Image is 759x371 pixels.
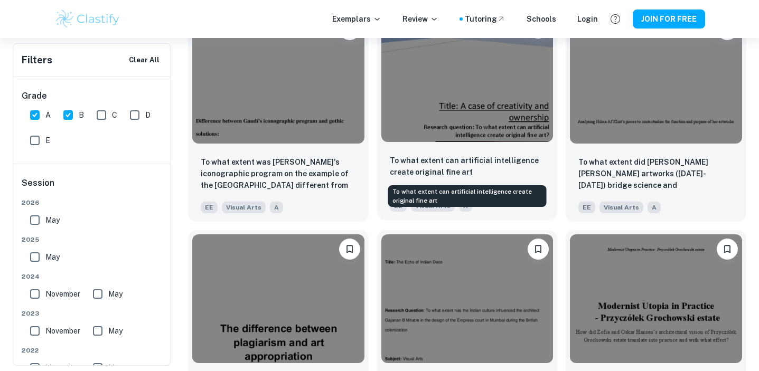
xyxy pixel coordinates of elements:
[570,234,742,363] img: Visual Arts EE example thumbnail: How did Zofia and Oskar Hansen’s archite
[599,202,643,213] span: Visual Arts
[79,109,84,121] span: B
[606,10,624,28] button: Help and Feedback
[188,11,369,222] a: Please log in to bookmark exemplarsTo what extent was Gaudi's iconographic program on the example...
[390,155,545,178] p: To what extent can artificial intelligence create original fine art
[108,288,123,300] span: May
[377,11,558,222] a: Please log in to bookmark exemplarsTo what extent can artificial intelligence create original fin...
[112,109,117,121] span: C
[332,13,381,25] p: Exemplars
[45,109,51,121] span: A
[201,156,356,192] p: To what extent was Gaudi's iconographic program on the example of the Basilica of the Sagrada Fam...
[22,235,163,244] span: 2025
[648,202,661,213] span: A
[578,156,734,192] p: To what extent did Hilma Af Klint’s artworks (1906-1922) bridge science and spiritualism?
[126,52,162,68] button: Clear All
[54,8,121,30] img: Clastify logo
[201,202,218,213] span: EE
[22,346,163,355] span: 2022
[222,202,266,213] span: Visual Arts
[381,13,554,142] img: Visual Arts EE example thumbnail: To what extent can artificial intelligen
[22,198,163,207] span: 2026
[388,185,547,207] div: To what extent can artificial intelligence create original fine art
[108,325,123,337] span: May
[45,288,80,300] span: November
[270,202,283,213] span: A
[45,325,80,337] span: November
[633,9,705,28] button: JOIN FOR FREE
[527,13,556,25] a: Schools
[566,11,746,222] a: Please log in to bookmark exemplars To what extent did Hilma Af Klint’s artworks (1906-1922) brid...
[528,239,549,260] button: Please log in to bookmark exemplars
[402,13,438,25] p: Review
[22,309,163,318] span: 2023
[22,272,163,281] span: 2024
[570,15,742,144] img: Visual Arts EE example thumbnail: To what extent did Hilma Af Klint’s art
[577,13,598,25] a: Login
[192,15,364,144] img: Visual Arts EE example thumbnail: To what extent was Gaudi's iconographic
[465,13,505,25] a: Tutoring
[339,239,360,260] button: Please log in to bookmark exemplars
[45,251,60,263] span: May
[145,109,151,121] span: D
[45,135,50,146] span: E
[192,234,364,363] img: Visual Arts EE example thumbnail: How do Andy Warhol and Thierry Guetta's
[45,214,60,226] span: May
[717,239,738,260] button: Please log in to bookmark exemplars
[22,53,52,68] h6: Filters
[22,177,163,198] h6: Session
[381,234,554,363] img: Visual Arts EE example thumbnail: To what extent has the Indian culture in
[578,202,595,213] span: EE
[22,90,163,102] h6: Grade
